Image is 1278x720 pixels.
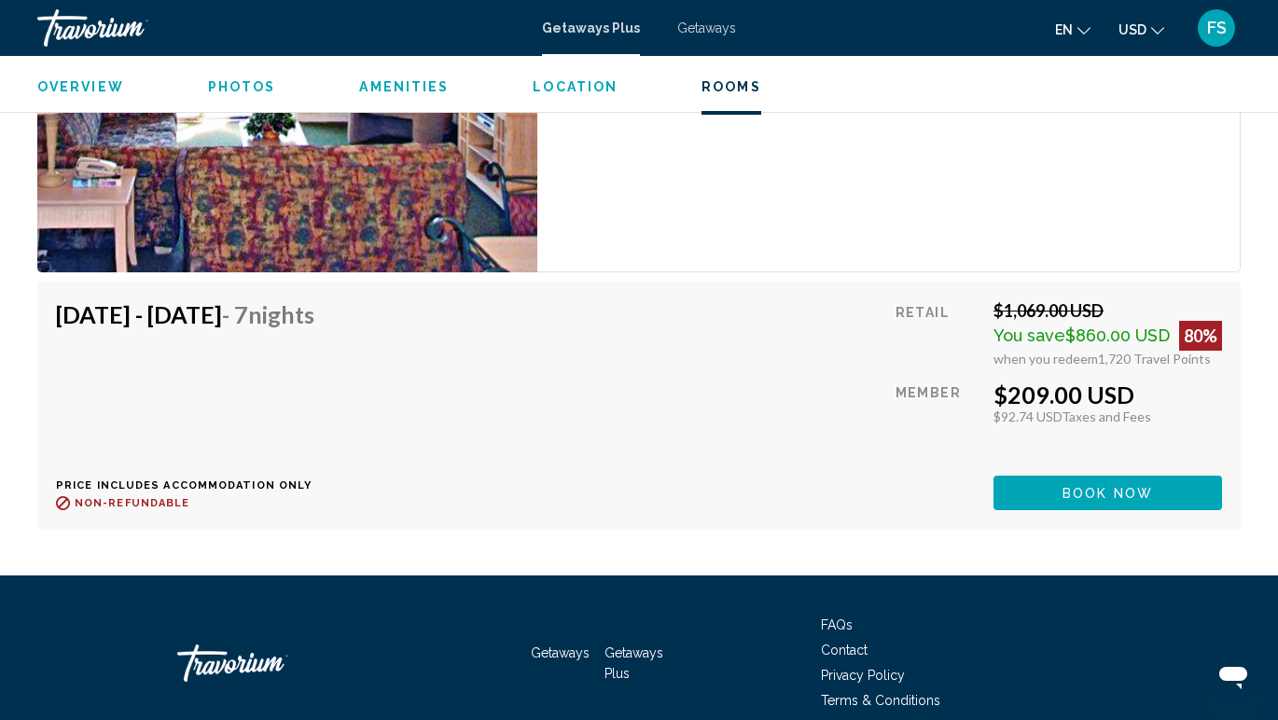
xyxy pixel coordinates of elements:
[56,479,328,492] p: Price includes accommodation only
[1062,408,1151,424] span: Taxes and Fees
[1055,16,1090,43] button: Change language
[821,643,868,658] a: Contact
[533,78,618,95] button: Location
[993,476,1222,510] button: Book now
[677,21,736,35] a: Getaways
[359,78,449,95] button: Amenities
[208,78,276,95] button: Photos
[821,668,905,683] a: Privacy Policy
[702,78,761,95] button: Rooms
[896,300,979,367] div: Retail
[208,79,276,94] span: Photos
[702,79,761,94] span: Rooms
[177,635,364,691] a: Travorium
[37,78,124,95] button: Overview
[1098,351,1211,367] span: 1,720 Travel Points
[1118,16,1164,43] button: Change currency
[1063,486,1153,501] span: Book now
[533,79,618,94] span: Location
[993,351,1098,367] span: when you redeem
[1207,19,1227,37] span: FS
[1192,8,1241,48] button: User Menu
[222,300,314,328] span: - 7
[993,325,1065,345] span: You save
[359,79,449,94] span: Amenities
[531,645,590,660] a: Getaways
[75,497,189,509] span: Non-refundable
[1065,325,1170,345] span: $860.00 USD
[1179,321,1222,351] div: 80%
[821,617,853,632] a: FAQs
[542,21,640,35] a: Getaways Plus
[1118,22,1146,37] span: USD
[1203,645,1263,705] iframe: Button to launch messaging window
[37,79,124,94] span: Overview
[604,645,663,681] a: Getaways Plus
[993,300,1222,321] div: $1,069.00 USD
[993,408,1222,424] div: $92.74 USD
[37,9,523,47] a: Travorium
[248,300,314,328] span: Nights
[821,693,940,708] a: Terms & Conditions
[1055,22,1073,37] span: en
[56,300,314,328] h4: [DATE] - [DATE]
[896,381,979,462] div: Member
[993,381,1222,408] div: $209.00 USD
